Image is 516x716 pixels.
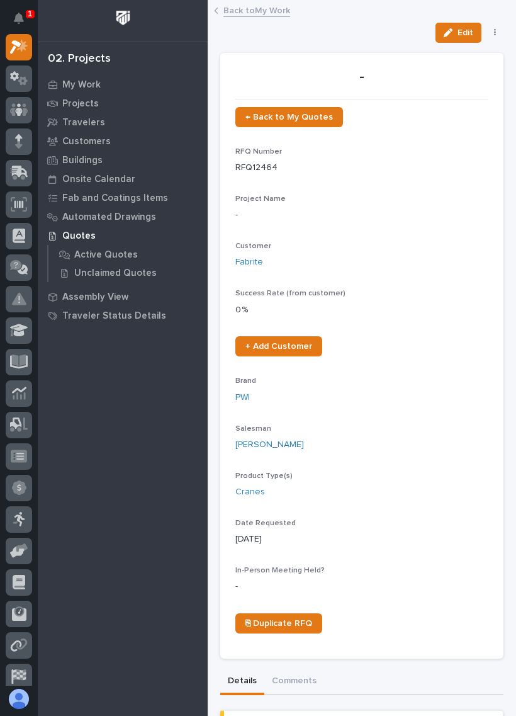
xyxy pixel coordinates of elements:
span: Success Rate (from customer) [235,290,345,297]
p: - [235,68,488,86]
a: Travelers [38,113,208,132]
a: Fabrite [235,256,263,269]
button: Edit [435,23,481,43]
span: Brand [235,377,256,385]
span: ⎘ Duplicate RFQ [245,619,312,628]
a: ← Back to My Quotes [235,107,343,127]
a: Fab and Coatings Items [38,188,208,207]
span: Customer [235,242,271,250]
div: 02. Projects [48,52,111,66]
p: 1 [28,9,32,18]
p: Active Quotes [74,249,138,261]
span: Project Name [235,195,286,203]
p: Automated Drawings [62,212,156,223]
span: ← Back to My Quotes [245,113,333,122]
a: Buildings [38,151,208,169]
p: Unclaimed Quotes [74,268,157,279]
a: [PERSON_NAME] [235,438,304,452]
span: RFQ Number [235,148,282,156]
span: Salesman [235,425,271,433]
button: Notifications [6,5,32,31]
span: Product Type(s) [235,472,293,480]
a: Automated Drawings [38,207,208,226]
p: Fab and Coatings Items [62,193,168,204]
a: Projects [38,94,208,113]
button: users-avatar [6,686,32,712]
p: Quotes [62,230,96,242]
a: Onsite Calendar [38,169,208,188]
p: Customers [62,136,111,147]
a: ⎘ Duplicate RFQ [235,613,322,634]
p: Traveler Status Details [62,310,166,322]
span: In-Person Meeting Held? [235,567,325,574]
p: 0 % [235,304,488,317]
p: Projects [62,98,99,110]
a: Active Quotes [48,246,208,263]
p: My Work [62,79,101,91]
a: Quotes [38,226,208,245]
a: Unclaimed Quotes [48,264,208,281]
a: My Work [38,75,208,94]
button: Comments [264,669,324,695]
a: + Add Customer [235,336,322,356]
p: Assembly View [62,292,128,303]
span: Date Requested [235,520,296,527]
button: Details [220,669,264,695]
p: Onsite Calendar [62,174,135,185]
a: Cranes [235,486,265,499]
p: RFQ12464 [235,161,488,174]
p: Travelers [62,117,105,128]
span: Edit [457,27,473,38]
p: Buildings [62,155,103,166]
a: Back toMy Work [223,3,290,17]
p: - [235,580,488,593]
a: Assembly View [38,287,208,306]
a: Traveler Status Details [38,306,208,325]
span: + Add Customer [245,342,312,351]
div: Notifications1 [16,13,32,33]
p: [DATE] [235,533,488,546]
a: PWI [235,391,250,404]
p: - [235,208,488,222]
img: Workspace Logo [111,6,135,30]
a: Customers [38,132,208,151]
